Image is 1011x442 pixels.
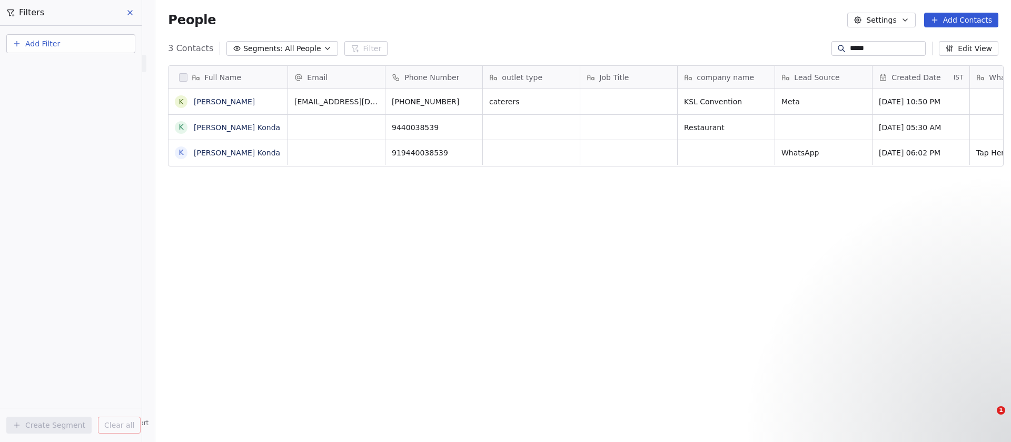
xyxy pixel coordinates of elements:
[924,13,998,27] button: Add Contacts
[204,72,241,83] span: Full Name
[502,72,542,83] span: outlet type
[294,96,379,107] span: [EMAIL_ADDRESS][DOMAIN_NAME]
[580,66,677,89] div: Job Title
[939,41,998,56] button: Edit View
[168,42,213,55] span: 3 Contacts
[285,43,321,54] span: All People
[392,122,476,133] span: 9440038539
[697,72,754,83] span: company name
[847,13,915,27] button: Settings
[483,66,580,89] div: outlet type
[879,122,963,133] span: [DATE] 05:30 AM
[385,66,482,89] div: Phone Number
[975,406,1000,431] iframe: Intercom live chat
[168,89,288,429] div: grid
[404,72,459,83] span: Phone Number
[194,97,255,106] a: [PERSON_NAME]
[794,72,839,83] span: Lead Source
[243,43,283,54] span: Segments:
[489,96,573,107] span: caterers
[879,148,963,158] span: [DATE] 06:02 PM
[599,72,629,83] span: Job Title
[179,122,184,133] div: K
[288,66,385,89] div: Email
[392,148,476,158] span: 919440038539
[873,66,969,89] div: Created DateIST
[194,123,280,132] a: [PERSON_NAME] Konda
[678,66,775,89] div: company name
[781,96,866,107] span: Meta
[891,72,940,83] span: Created Date
[954,73,964,82] span: IST
[179,147,184,158] div: K
[168,12,216,28] span: People
[997,406,1005,415] span: 1
[179,96,184,107] div: K
[307,72,328,83] span: Email
[775,66,872,89] div: Lead Source
[168,66,288,89] div: Full Name
[194,149,280,157] a: [PERSON_NAME] Konda
[684,122,768,133] span: Restaurant
[392,96,476,107] span: [PHONE_NUMBER]
[879,96,963,107] span: [DATE] 10:50 PM
[684,96,768,107] span: KSL Convention
[344,41,388,56] button: Filter
[781,148,866,158] span: WhatsApp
